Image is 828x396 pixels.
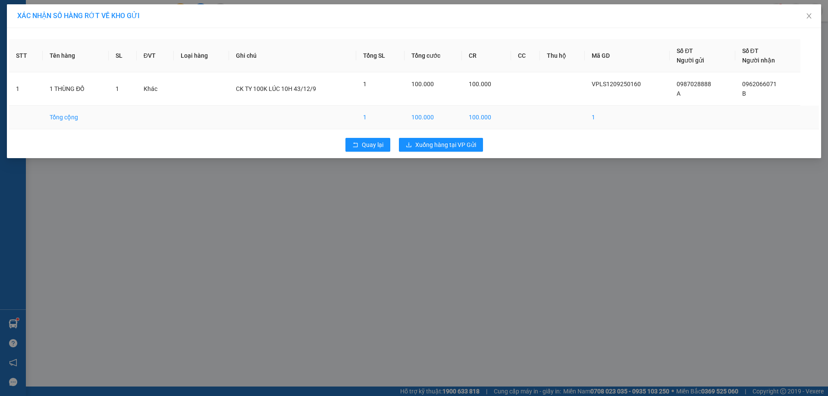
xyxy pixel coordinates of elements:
th: Tổng cước [405,39,462,72]
td: 100.000 [405,106,462,129]
button: rollbackQuay lại [345,138,390,152]
span: Số ĐT [677,47,693,54]
span: Người gửi [677,57,704,64]
th: STT [9,39,43,72]
span: Người nhận [742,57,775,64]
td: 100.000 [462,106,511,129]
th: SL [109,39,137,72]
th: Thu hộ [540,39,585,72]
span: CK TY 100K LÚC 10H 43/12/9 [236,85,316,92]
td: Khác [137,72,174,106]
span: close [806,12,812,19]
span: 1 [116,85,119,92]
span: VPLS1209250160 [592,81,641,87]
span: Số ĐT [742,47,759,54]
span: rollback [352,142,358,149]
span: A [677,90,681,97]
td: Tổng cộng [43,106,109,129]
span: 100.000 [411,81,434,87]
button: Close [797,4,821,28]
span: 0962066071 [742,81,777,87]
th: Tổng SL [356,39,405,72]
td: 1 [585,106,670,129]
th: ĐVT [137,39,174,72]
th: Loại hàng [174,39,229,72]
button: downloadXuống hàng tại VP Gửi [399,138,483,152]
th: Tên hàng [43,39,109,72]
span: 1 [363,81,367,87]
span: XÁC NHẬN SỐ HÀNG RỚT VỀ KHO GỬI [17,12,140,20]
th: CR [462,39,511,72]
span: 0987028888 [677,81,711,87]
span: Xuống hàng tại VP Gửi [415,140,476,150]
span: download [406,142,412,149]
th: CC [511,39,540,72]
td: 1 [9,72,43,106]
td: 1 [356,106,405,129]
th: Mã GD [585,39,670,72]
span: 100.000 [469,81,491,87]
th: Ghi chú [229,39,356,72]
td: 1 THÙNG ĐỒ [43,72,109,106]
span: Quay lại [362,140,383,150]
span: B [742,90,746,97]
